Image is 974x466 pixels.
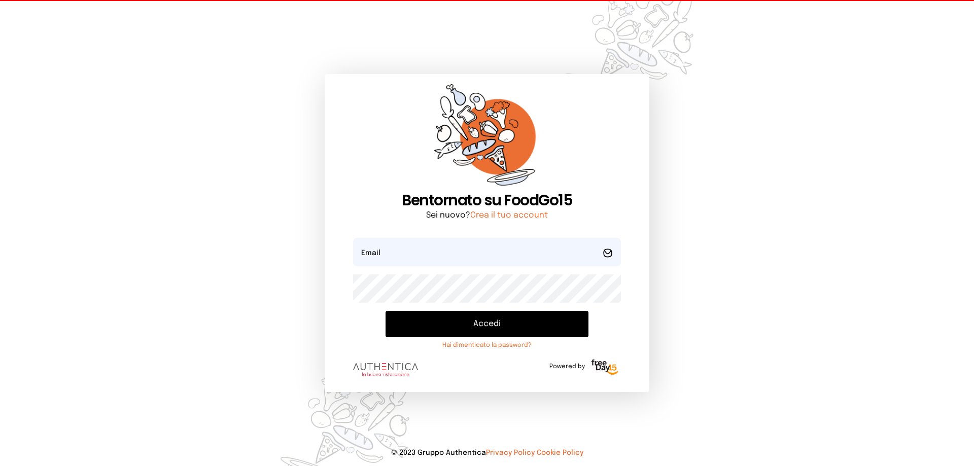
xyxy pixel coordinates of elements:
img: sticker-orange.65babaf.png [434,84,540,191]
span: Powered by [549,363,585,371]
button: Accedi [386,311,588,337]
img: logo.8f33a47.png [353,363,418,376]
h1: Bentornato su FoodGo15 [353,191,621,209]
a: Privacy Policy [486,449,535,456]
p: © 2023 Gruppo Authentica [16,448,958,458]
a: Crea il tuo account [470,211,548,220]
img: logo-freeday.3e08031.png [589,357,621,378]
p: Sei nuovo? [353,209,621,222]
a: Hai dimenticato la password? [386,341,588,349]
a: Cookie Policy [537,449,583,456]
